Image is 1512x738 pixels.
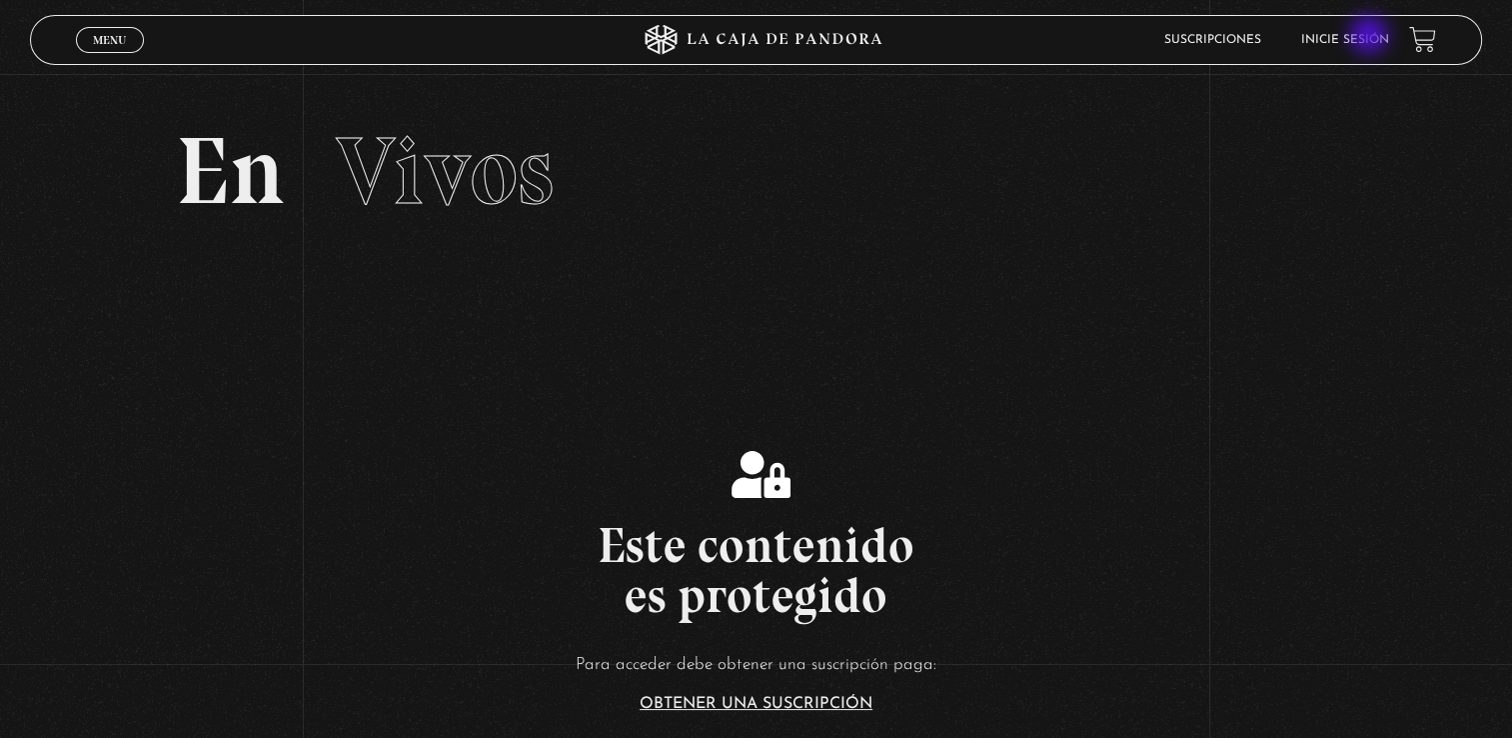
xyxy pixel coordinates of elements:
span: Vivos [336,114,554,228]
a: View your shopping cart [1409,26,1436,53]
span: Cerrar [86,51,133,65]
a: Suscripciones [1164,34,1261,46]
a: Obtener una suscripción [640,696,872,712]
h2: En [176,124,1337,219]
span: Menu [93,34,126,46]
a: Inicie sesión [1301,34,1389,46]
